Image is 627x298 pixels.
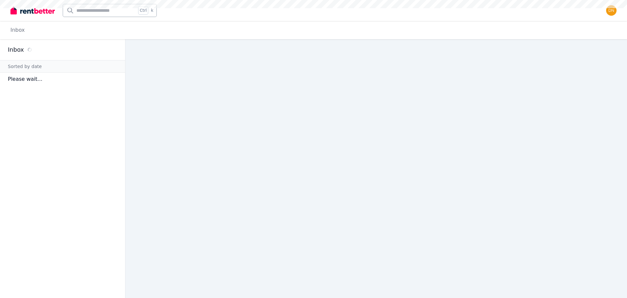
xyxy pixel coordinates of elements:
img: RentBetter [10,6,55,15]
span: k [151,8,153,13]
h2: Inbox [8,45,24,54]
span: Ctrl [138,6,148,15]
img: Deepak Narang [606,5,617,16]
a: Inbox [10,27,25,33]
